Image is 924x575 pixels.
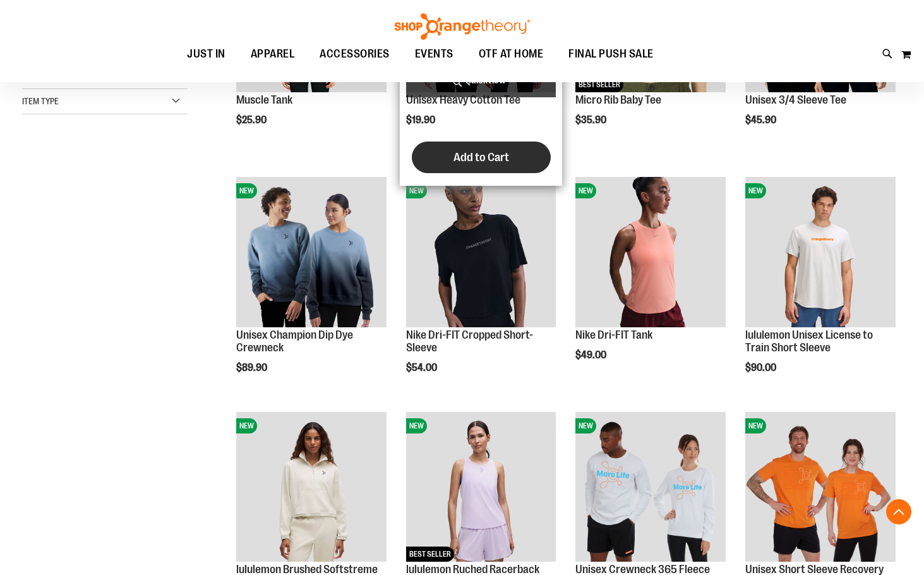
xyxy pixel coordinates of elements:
[238,40,308,69] a: APPAREL
[236,418,257,433] span: NEW
[402,40,466,69] a: EVENTS
[406,418,427,433] span: NEW
[236,183,257,198] span: NEW
[575,177,726,329] a: Nike Dri-FIT TankNEW
[406,183,427,198] span: NEW
[187,40,225,68] span: JUST IN
[230,171,393,406] div: product
[745,177,896,329] a: lululemon Unisex License to Train Short SleeveNEW
[575,349,608,361] span: $49.00
[406,547,454,562] span: BEST SELLER
[745,362,778,373] span: $90.00
[575,114,608,126] span: $35.90
[453,150,509,164] span: Add to Cart
[575,94,661,106] a: Micro Rib Baby Tee
[745,412,896,562] img: Unisex Short Sleeve Recovery Tee
[236,329,353,354] a: Unisex Champion Dip Dye Crewneck
[745,94,846,106] a: Unisex 3/4 Sleeve Tee
[236,412,387,562] img: lululemon Brushed Softstreme Half Zip
[406,329,533,354] a: Nike Dri-FIT Cropped Short-Sleeve
[739,171,902,406] div: product
[745,329,873,354] a: lululemon Unisex License to Train Short Sleeve
[575,412,726,562] img: Unisex Crewneck 365 Fleece Sweatshirt
[745,114,778,126] span: $45.90
[400,171,563,406] div: product
[22,96,59,106] span: Item Type
[236,412,387,564] a: lululemon Brushed Softstreme Half ZipNEW
[236,362,269,373] span: $89.90
[575,183,596,198] span: NEW
[745,412,896,564] a: Unisex Short Sleeve Recovery TeeNEW
[556,40,666,69] a: FINAL PUSH SALE
[575,77,623,92] span: BEST SELLER
[575,418,596,433] span: NEW
[406,412,556,564] a: lululemon Ruched Racerback TankNEWBEST SELLER
[466,40,556,69] a: OTF AT HOME
[406,114,437,126] span: $19.90
[406,177,556,329] a: Nike Dri-FIT Cropped Short-SleeveNEW
[745,183,766,198] span: NEW
[569,171,732,393] div: product
[320,40,390,68] span: ACCESSORIES
[406,412,556,562] img: lululemon Ruched Racerback Tank
[745,418,766,433] span: NEW
[568,40,654,68] span: FINAL PUSH SALE
[251,40,295,68] span: APPAREL
[575,412,726,564] a: Unisex Crewneck 365 Fleece SweatshirtNEW
[575,329,652,341] a: Nike Dri-FIT Tank
[174,40,238,68] a: JUST IN
[236,94,292,106] a: Muscle Tank
[575,177,726,327] img: Nike Dri-FIT Tank
[236,177,387,329] a: Unisex Champion Dip Dye CrewneckNEW
[236,177,387,327] img: Unisex Champion Dip Dye Crewneck
[393,13,532,40] img: Shop Orangetheory
[412,142,551,173] button: Add to Cart
[415,40,453,68] span: EVENTS
[406,177,556,327] img: Nike Dri-FIT Cropped Short-Sleeve
[406,94,520,106] a: Unisex Heavy Cotton Tee
[307,40,402,69] a: ACCESSORIES
[886,499,911,524] button: Back To Top
[406,362,439,373] span: $54.00
[745,177,896,327] img: lululemon Unisex License to Train Short Sleeve
[236,114,268,126] span: $25.90
[479,40,544,68] span: OTF AT HOME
